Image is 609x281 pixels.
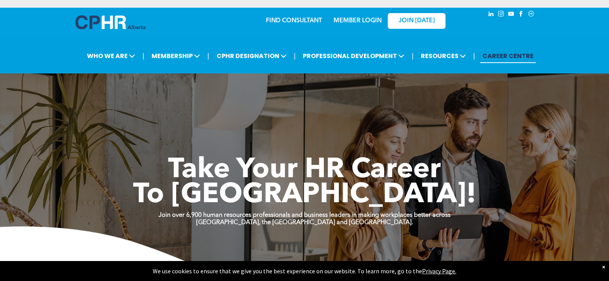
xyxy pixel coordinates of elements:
a: Social network [527,10,536,20]
li: | [207,48,209,64]
span: MEMBERSHIP [149,49,202,63]
strong: Join over 6,900 human resources professionals and business leaders in making workplaces better ac... [159,212,450,218]
li: | [142,48,144,64]
a: youtube [507,10,516,20]
span: WHO WE ARE [85,49,137,63]
a: instagram [497,10,506,20]
span: RESOURCES [419,49,468,63]
span: JOIN [DATE] [399,17,435,25]
a: Privacy Page. [422,267,456,275]
div: Dismiss notification [602,263,605,271]
strong: [GEOGRAPHIC_DATA], the [GEOGRAPHIC_DATA] and [GEOGRAPHIC_DATA]. [196,219,413,226]
li: | [412,48,414,64]
span: To [GEOGRAPHIC_DATA]! [133,181,476,209]
li: | [473,48,475,64]
a: CAREER CENTRE [480,49,536,63]
a: JOIN [DATE] [388,13,445,29]
a: MEMBER LOGIN [334,18,382,24]
a: facebook [517,10,526,20]
a: FIND CONSULTANT [266,18,322,24]
img: A blue and white logo for cp alberta [75,15,145,29]
span: Take Your HR Career [168,156,441,184]
span: CPHR DESIGNATION [214,49,289,63]
span: PROFESSIONAL DEVELOPMENT [300,49,407,63]
a: linkedin [487,10,496,20]
li: | [294,48,296,64]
